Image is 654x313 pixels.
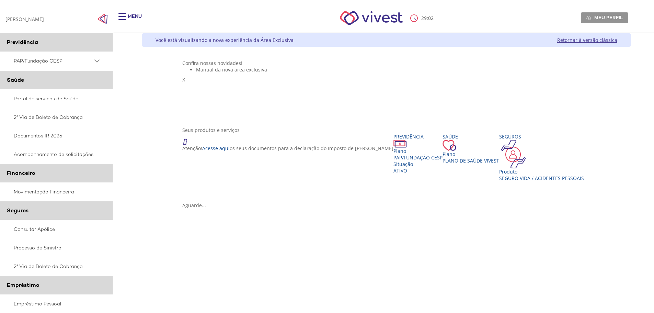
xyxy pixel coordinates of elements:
[499,133,584,181] a: Seguros Produto Seguro Vida / Acidentes Pessoais
[182,76,185,83] span: X
[428,15,434,21] span: 02
[499,133,584,140] div: Seguros
[7,207,28,214] span: Seguros
[7,169,35,177] span: Financeiro
[182,133,194,145] img: ico_atencao.png
[393,161,443,167] div: Situação
[393,133,443,140] div: Previdência
[443,157,499,164] span: Plano de Saúde VIVEST
[5,16,44,22] div: [PERSON_NAME]
[182,202,590,209] div: Aguarde...
[182,127,590,209] section: <span lang="en" dir="ltr">ProdutosCard</span>
[499,168,584,175] div: Produto
[581,12,628,23] a: Meu perfil
[393,154,443,161] span: PAP/Fundação CESP
[332,3,410,33] img: Vivest
[557,37,617,43] a: Retornar à versão clássica
[14,57,93,65] span: PAP/Fundação CESP
[393,140,407,148] img: ico_dinheiro.png
[443,140,456,151] img: ico_coracao.png
[196,66,267,73] span: Manual da nova área exclusiva
[156,37,294,43] div: Você está visualizando a nova experiência da Área Exclusiva
[393,148,443,154] div: Plano
[128,13,142,27] div: Menu
[443,133,499,164] a: Saúde PlanoPlano de Saúde VIVEST
[7,281,39,289] span: Empréstimo
[97,14,108,24] img: Fechar menu
[443,151,499,157] div: Plano
[410,14,435,22] div: :
[182,60,590,120] section: <span lang="pt-BR" dir="ltr">Visualizador do Conteúdo da Web</span> 1
[499,140,528,168] img: ico_seguros.png
[7,38,38,46] span: Previdência
[393,133,443,174] a: Previdência PlanoPAP/Fundação CESP SituaçãoAtivo
[499,175,584,181] div: Seguro Vida / Acidentes Pessoais
[443,133,499,140] div: Saúde
[7,76,24,83] span: Saúde
[182,145,393,152] p: Atenção! os seus documentos para a declaração do Imposto de [PERSON_NAME]
[182,127,590,133] div: Seus produtos e serviços
[594,14,623,21] span: Meu perfil
[97,14,108,24] span: Click to close side navigation.
[421,15,427,21] span: 29
[202,145,230,152] a: Acesse aqui
[586,15,591,21] img: Meu perfil
[393,167,407,174] span: Ativo
[182,60,590,66] div: Confira nossas novidades!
